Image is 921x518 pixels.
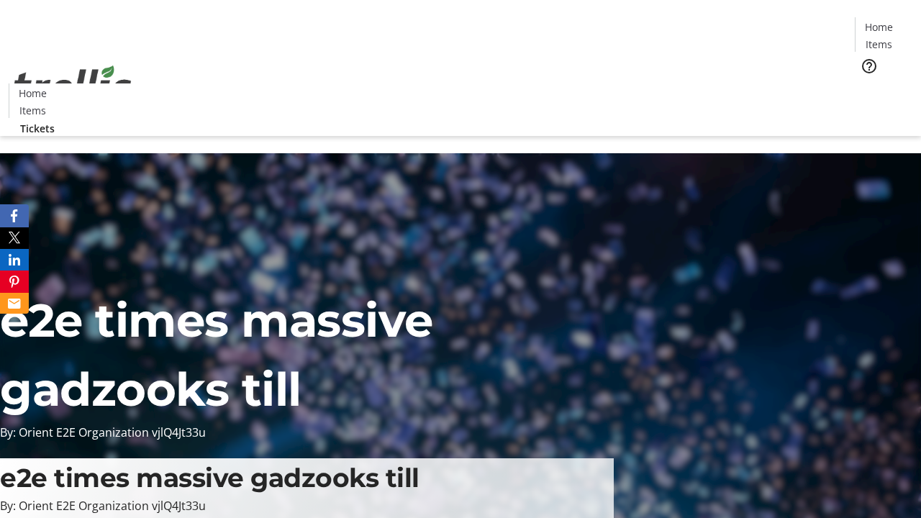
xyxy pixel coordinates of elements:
[855,83,912,99] a: Tickets
[855,52,884,81] button: Help
[866,37,892,52] span: Items
[19,103,46,118] span: Items
[20,121,55,136] span: Tickets
[9,121,66,136] a: Tickets
[9,50,137,122] img: Orient E2E Organization vjlQ4Jt33u's Logo
[9,86,55,101] a: Home
[856,19,902,35] a: Home
[866,83,901,99] span: Tickets
[865,19,893,35] span: Home
[19,86,47,101] span: Home
[856,37,902,52] a: Items
[9,103,55,118] a: Items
